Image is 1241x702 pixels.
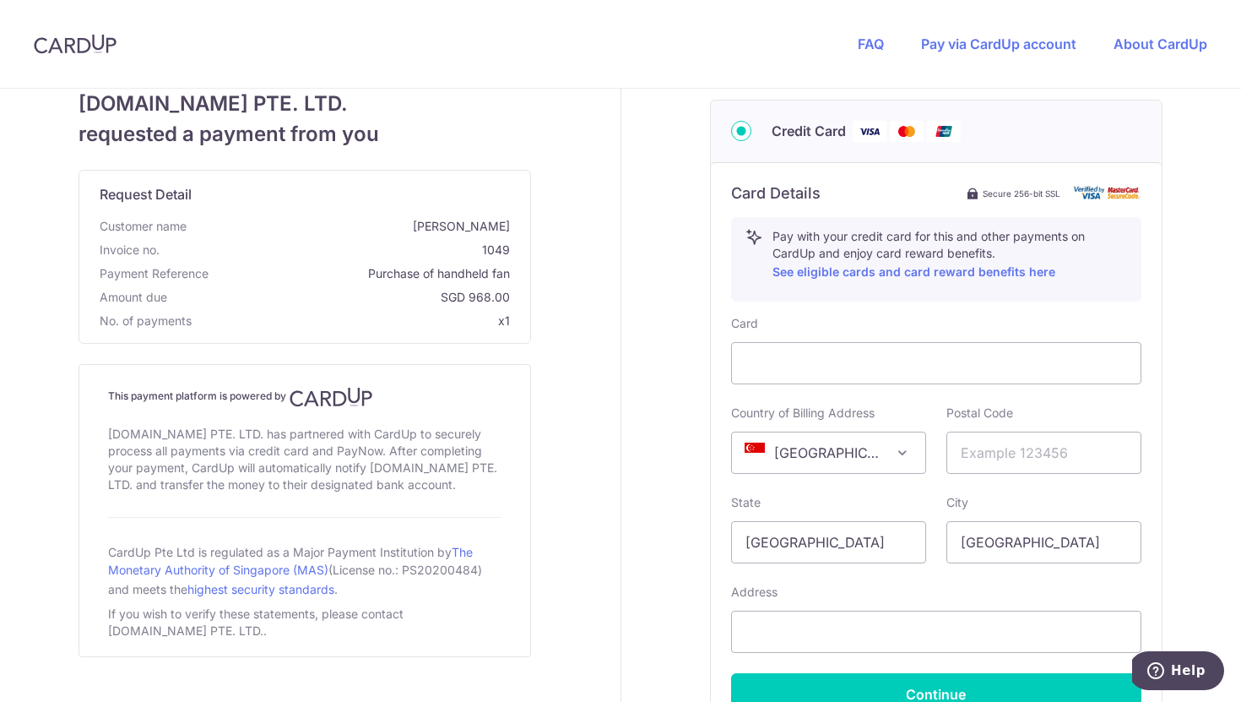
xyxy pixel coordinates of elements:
span: translation missing: en.payment_reference [100,266,209,280]
img: Visa [853,121,886,142]
span: requested a payment from you [79,119,531,150]
div: [DOMAIN_NAME] PTE. LTD. has partnered with CardUp to securely process all payments via credit car... [108,422,501,497]
img: Union Pay [927,121,961,142]
label: Country of Billing Address [731,405,875,422]
p: Pay with your credit card for this and other payments on CardUp and enjoy card reward benefits. [772,228,1127,282]
a: See eligible cards and card reward benefits here [772,264,1055,279]
iframe: Secure card payment input frame [745,353,1127,373]
a: Pay via CardUp account [921,35,1076,52]
h6: Card Details [731,183,821,204]
iframe: Opens a widget where you can find more information [1132,651,1224,694]
span: No. of payments [100,313,192,329]
span: Singapore [732,433,925,473]
span: 1049 [166,242,510,258]
label: City [946,494,968,511]
a: highest security standards [187,582,334,596]
span: [DOMAIN_NAME] PTE. LTD. [79,89,531,119]
span: SGD 968.00 [174,289,510,306]
span: [PERSON_NAME] [193,218,510,235]
label: State [731,494,761,511]
span: translation missing: en.request_detail [100,186,192,203]
span: Secure 256-bit SSL [983,187,1060,200]
img: CardUp [290,387,372,407]
a: FAQ [858,35,884,52]
img: Mastercard [890,121,924,142]
input: Example 123456 [946,432,1141,474]
h4: This payment platform is powered by [108,387,501,407]
span: Purchase of handheld fan [215,265,510,282]
label: Address [731,584,778,601]
label: Postal Code [946,405,1013,422]
div: Credit Card Visa Mastercard Union Pay [731,121,1141,142]
div: CardUp Pte Ltd is regulated as a Major Payment Institution by (License no.: PS20200484) and meets... [108,538,501,602]
img: card secure [1074,186,1141,200]
a: About CardUp [1114,35,1207,52]
div: If you wish to verify these statements, please contact [DOMAIN_NAME] PTE. LTD.. [108,602,501,643]
span: x1 [498,313,510,328]
span: Customer name [100,218,187,235]
span: Singapore [731,432,926,474]
label: Card [731,315,758,332]
span: Amount due [100,289,167,306]
span: Credit Card [772,121,846,141]
span: Invoice no. [100,242,160,258]
img: CardUp [34,34,117,54]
